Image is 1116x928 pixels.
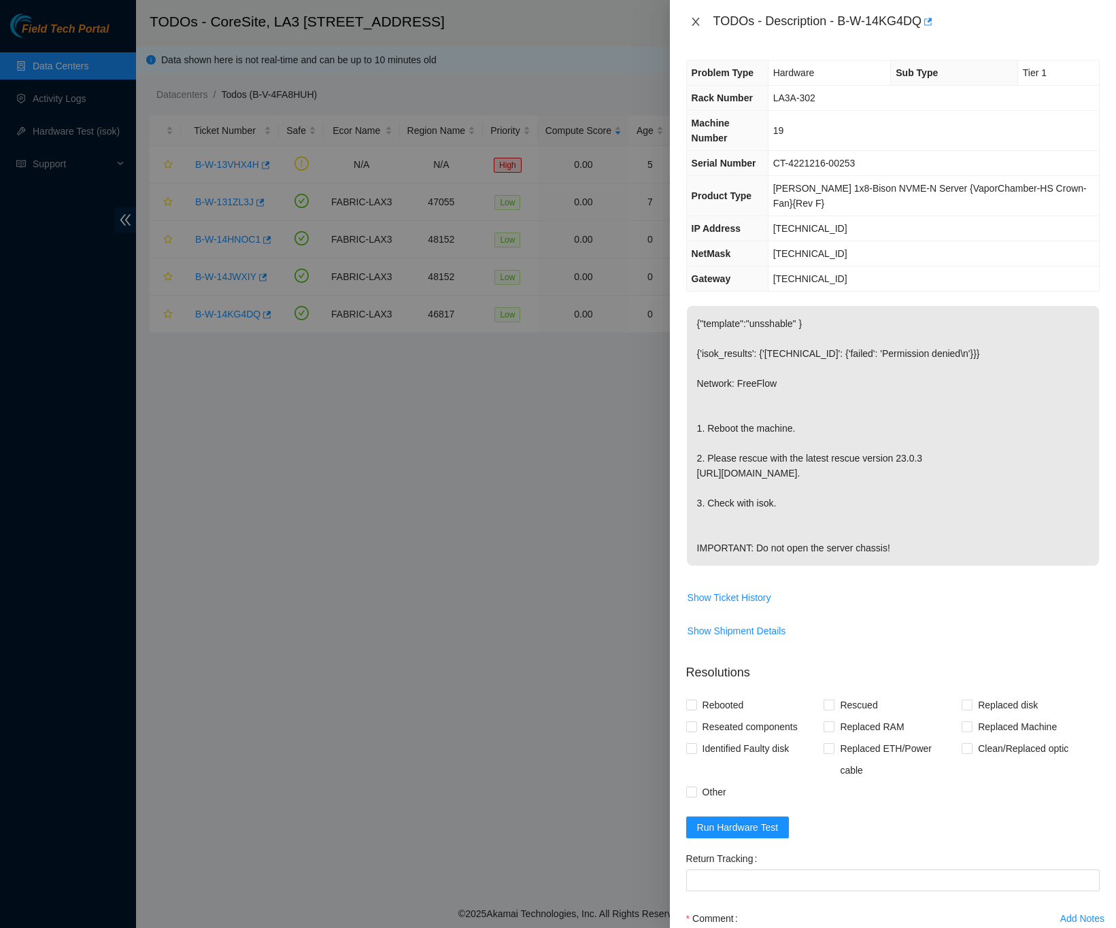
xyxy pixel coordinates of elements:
span: Rack Number [692,92,753,103]
span: Machine Number [692,118,730,143]
div: TODOs - Description - B-W-14KG4DQ [713,11,1100,33]
span: Replaced disk [973,694,1043,716]
span: Tier 1 [1023,67,1047,78]
span: Gateway [692,273,731,284]
span: Rebooted [697,694,749,716]
span: IP Address [692,223,741,234]
span: [TECHNICAL_ID] [773,273,847,284]
button: Run Hardware Test [686,817,790,838]
span: Sub Type [896,67,938,78]
span: Rescued [834,694,883,716]
span: Replaced RAM [834,716,909,738]
span: Run Hardware Test [697,820,779,835]
span: Replaced ETH/Power cable [834,738,962,781]
span: Show Shipment Details [688,623,786,638]
input: Return Tracking [686,870,1100,891]
span: CT-4221216-00253 [773,158,856,169]
button: Show Ticket History [687,587,772,608]
span: Replaced Machine [973,716,1062,738]
span: [PERSON_NAME] 1x8-Bison NVME-N Server {VaporChamber-HS Crown-Fan}{Rev F} [773,183,1087,209]
span: Serial Number [692,158,756,169]
span: Other [697,781,732,803]
span: close [690,16,701,27]
span: Clean/Replaced optic [973,738,1074,759]
span: NetMask [692,248,731,259]
span: 19 [773,125,784,136]
div: Add Notes [1060,914,1104,923]
span: Hardware [773,67,815,78]
span: Reseated components [697,716,803,738]
span: [TECHNICAL_ID] [773,223,847,234]
p: {"template":"unsshable" } {'isok_results': {'[TECHNICAL_ID]': {'failed': 'Permission denied\n'}}}... [687,306,1099,566]
span: Identified Faulty disk [697,738,795,759]
span: LA3A-302 [773,92,815,103]
span: Show Ticket History [688,590,771,605]
label: Return Tracking [686,848,763,870]
span: [TECHNICAL_ID] [773,248,847,259]
button: Close [686,16,705,29]
span: Product Type [692,190,751,201]
button: Show Shipment Details [687,620,787,642]
span: Problem Type [692,67,754,78]
p: Resolutions [686,653,1100,682]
